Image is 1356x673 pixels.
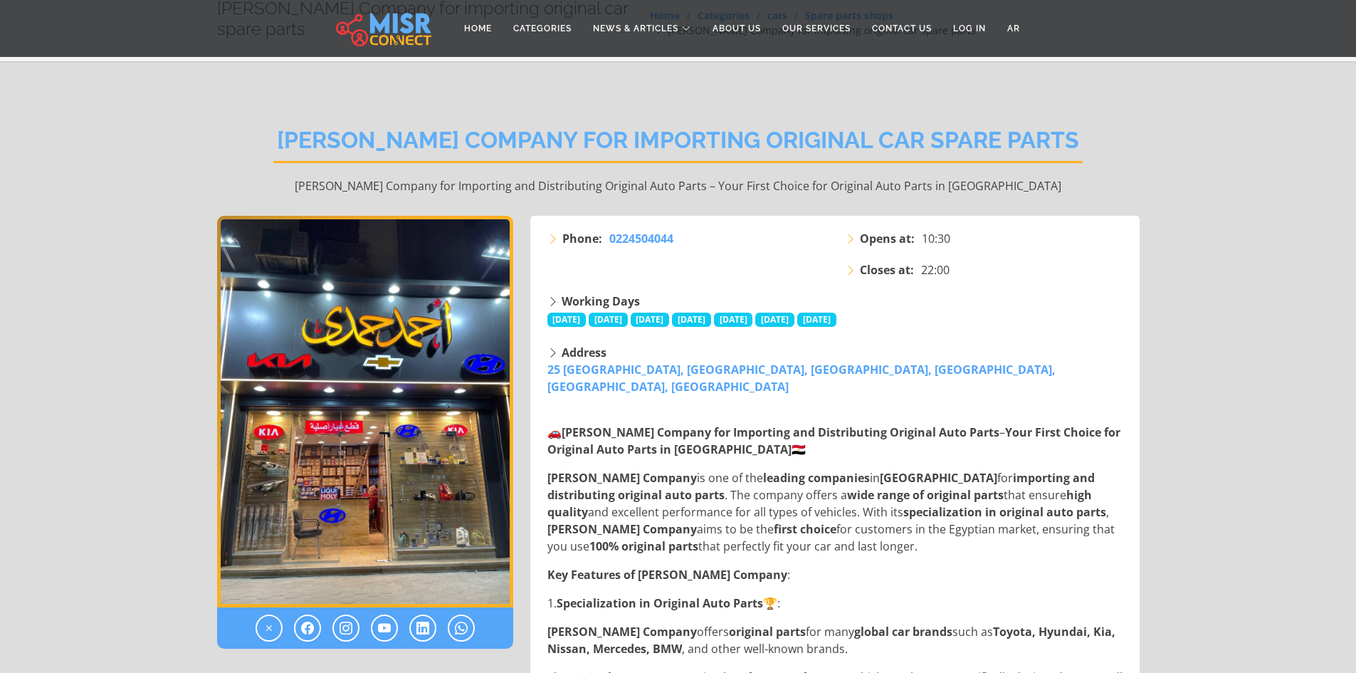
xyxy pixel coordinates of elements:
span: [DATE] [547,313,587,327]
p: is one of the in for . The company offers a that ensure and excellent performance for all types o... [547,469,1125,555]
strong: Phone: [562,230,602,247]
span: 0224504044 [609,231,673,246]
span: [DATE] [797,313,836,327]
div: 1 / 1 [217,216,513,607]
span: [DATE] [672,313,711,327]
a: Our Services [772,15,861,42]
a: News & Articles [582,15,702,42]
p: offers for many such as , and other well-known brands. [547,623,1125,657]
strong: Specialization in Original Auto Parts [557,595,763,611]
span: 10:30 [922,230,950,247]
strong: global car brands [854,624,952,640]
strong: specialization in original auto parts [903,504,1106,520]
strong: [PERSON_NAME] Company [547,624,697,640]
a: Home [453,15,503,42]
a: AR [997,15,1031,42]
strong: wide range of original parts [847,487,1004,503]
a: 0224504044 [609,230,673,247]
strong: Working Days [562,293,640,309]
a: Log in [942,15,997,42]
p: 🚗 – 🇪🇬 [547,424,1125,458]
span: [DATE] [755,313,794,327]
strong: importing and distributing original auto parts [547,470,1095,503]
strong: Address [562,345,606,360]
img: Ahmed Hamdy Company for importing original car spare parts [217,216,513,607]
strong: leading companies [763,470,870,486]
a: Categories [503,15,582,42]
p: : [547,566,1125,583]
p: [PERSON_NAME] Company for Importing and Distributing Original Auto Parts – Your First Choice for ... [217,177,1140,194]
a: About Us [702,15,772,42]
span: 22:00 [921,261,950,278]
strong: 100% original parts [589,538,698,554]
strong: [PERSON_NAME] Company [547,470,697,486]
span: [DATE] [714,313,753,327]
strong: Your First Choice for Original Auto Parts in [GEOGRAPHIC_DATA] [547,424,1120,457]
strong: high quality [547,487,1092,520]
span: News & Articles [593,22,678,35]
strong: Key Features of [PERSON_NAME] Company [547,567,787,583]
strong: first choice [774,521,836,537]
strong: Toyota, Hyundai, Kia, Nissan, Mercedes, BMW [547,624,1115,657]
a: Contact Us [861,15,942,42]
strong: Closes at: [860,261,914,278]
img: main.misr_connect [336,11,431,46]
strong: [GEOGRAPHIC_DATA] [880,470,997,486]
span: [DATE] [589,313,628,327]
strong: [PERSON_NAME] Company [547,521,697,537]
h2: [PERSON_NAME] Company for importing original car spare parts [273,127,1083,163]
strong: [PERSON_NAME] Company for Importing and Distributing Original Auto Parts [562,424,999,440]
a: 25 [GEOGRAPHIC_DATA], [GEOGRAPHIC_DATA], [GEOGRAPHIC_DATA], [GEOGRAPHIC_DATA], [GEOGRAPHIC_DATA],... [547,362,1056,395]
p: 1. 🏆: [547,595,1125,612]
strong: Opens at: [860,230,915,247]
span: [DATE] [631,313,670,327]
strong: original parts [729,624,806,640]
